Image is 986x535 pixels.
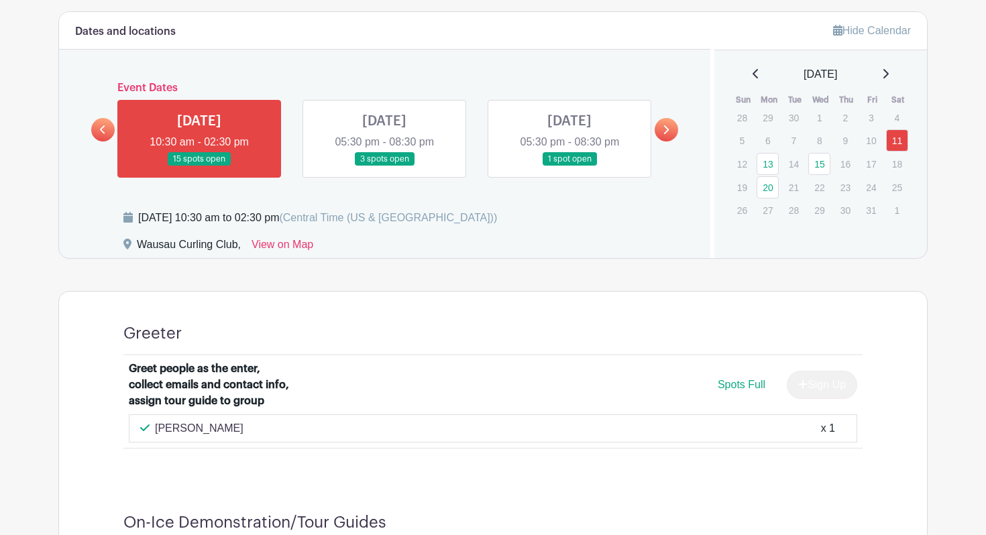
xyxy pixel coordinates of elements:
p: 18 [886,154,908,174]
p: 16 [834,154,857,174]
p: 30 [834,200,857,221]
p: 31 [860,200,882,221]
th: Sat [885,93,912,107]
p: 9 [834,130,857,151]
p: 24 [860,177,882,198]
div: [DATE] 10:30 am to 02:30 pm [138,210,497,226]
p: 12 [731,154,753,174]
h4: Greeter [123,324,182,343]
a: View on Map [252,237,313,258]
p: 14 [783,154,805,174]
th: Tue [782,93,808,107]
span: (Central Time (US & [GEOGRAPHIC_DATA])) [279,212,497,223]
p: 2 [834,107,857,128]
div: Wausau Curling Club, [137,237,241,258]
p: 29 [757,107,779,128]
a: 20 [757,176,779,198]
p: 28 [731,107,753,128]
p: 28 [783,200,805,221]
p: 1 [886,200,908,221]
div: Greet people as the enter, collect emails and contact info, assign tour guide to group [129,361,295,409]
p: 23 [834,177,857,198]
p: 25 [886,177,908,198]
p: 5 [731,130,753,151]
p: 19 [731,177,753,198]
div: x 1 [821,420,835,436]
span: Spots Full [718,379,765,390]
a: 11 [886,129,908,152]
p: 7 [783,130,805,151]
p: 27 [757,200,779,221]
p: 21 [783,177,805,198]
p: 10 [860,130,882,151]
th: Fri [859,93,885,107]
th: Sun [730,93,757,107]
th: Thu [834,93,860,107]
p: 6 [757,130,779,151]
h6: Dates and locations [75,25,176,38]
p: 4 [886,107,908,128]
p: 3 [860,107,882,128]
span: [DATE] [804,66,837,82]
a: Hide Calendar [833,25,911,36]
p: [PERSON_NAME] [155,420,243,436]
th: Mon [756,93,782,107]
h4: On-Ice Demonstration/Tour Guides [123,513,386,532]
p: 29 [808,200,830,221]
p: 22 [808,177,830,198]
p: 26 [731,200,753,221]
p: 8 [808,130,830,151]
p: 1 [808,107,830,128]
th: Wed [808,93,834,107]
a: 13 [757,153,779,175]
h6: Event Dates [115,82,655,95]
a: 15 [808,153,830,175]
p: 17 [860,154,882,174]
p: 30 [783,107,805,128]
